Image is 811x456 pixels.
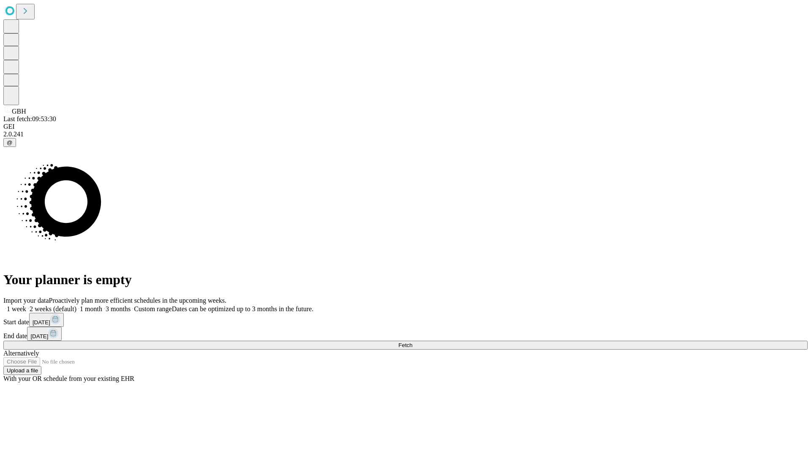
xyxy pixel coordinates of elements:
[3,272,808,288] h1: Your planner is empty
[3,327,808,341] div: End date
[3,138,16,147] button: @
[3,366,41,375] button: Upload a file
[106,305,131,312] span: 3 months
[3,313,808,327] div: Start date
[7,305,26,312] span: 1 week
[398,342,412,348] span: Fetch
[3,341,808,350] button: Fetch
[30,305,76,312] span: 2 weeks (default)
[27,327,62,341] button: [DATE]
[3,130,808,138] div: 2.0.241
[49,297,226,304] span: Proactively plan more efficient schedules in the upcoming weeks.
[3,123,808,130] div: GEI
[3,297,49,304] span: Import your data
[3,375,134,382] span: With your OR schedule from your existing EHR
[172,305,313,312] span: Dates can be optimized up to 3 months in the future.
[29,313,64,327] button: [DATE]
[7,139,13,146] span: @
[30,333,48,339] span: [DATE]
[3,350,39,357] span: Alternatively
[12,108,26,115] span: GBH
[134,305,171,312] span: Custom range
[80,305,102,312] span: 1 month
[33,319,50,326] span: [DATE]
[3,115,56,122] span: Last fetch: 09:53:30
